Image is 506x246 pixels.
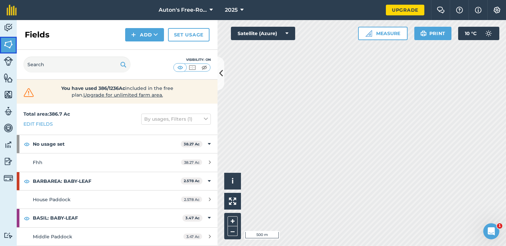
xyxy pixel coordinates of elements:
img: Two speech bubbles overlapping with the left bubble in the forefront [437,7,445,13]
strong: You have used 386/1236Ac [61,85,125,91]
img: svg+xml;base64,PHN2ZyB4bWxucz0iaHR0cDovL3d3dy53My5vcmcvMjAwMC9zdmciIHdpZHRoPSI1NiIgaGVpZ2h0PSI2MC... [4,73,13,83]
img: svg+xml;base64,PD94bWwgdmVyc2lvbj0iMS4wIiBlbmNvZGluZz0idXRmLTgiPz4KPCEtLSBHZW5lcmF0b3I6IEFkb2JlIE... [4,106,13,116]
span: Upgrade for unlimited farm area. [83,92,163,98]
span: included in the free plan . [46,85,188,98]
img: svg+xml;base64,PHN2ZyB4bWxucz0iaHR0cDovL3d3dy53My5vcmcvMjAwMC9zdmciIHdpZHRoPSI1MCIgaGVpZ2h0PSI0MC... [176,64,184,71]
a: Upgrade [386,5,424,15]
span: 2025 [225,6,238,14]
span: 10 ° C [465,27,477,40]
img: svg+xml;base64,PHN2ZyB4bWxucz0iaHR0cDovL3d3dy53My5vcmcvMjAwMC9zdmciIHdpZHRoPSIxNyIgaGVpZ2h0PSIxNy... [475,6,482,14]
h2: Fields [25,29,50,40]
img: A cog icon [493,7,501,13]
img: svg+xml;base64,PHN2ZyB4bWxucz0iaHR0cDovL3d3dy53My5vcmcvMjAwMC9zdmciIHdpZHRoPSI1MCIgaGVpZ2h0PSI0MC... [188,64,196,71]
iframe: Intercom live chat [483,223,499,239]
input: Search [23,56,131,73]
img: svg+xml;base64,PD94bWwgdmVyc2lvbj0iMS4wIiBlbmNvZGluZz0idXRmLTgiPz4KPCEtLSBHZW5lcmF0b3I6IEFkb2JlIE... [4,232,13,239]
strong: 3.47 Ac [185,216,200,220]
strong: Total area : 386.7 Ac [23,111,70,117]
img: svg+xml;base64,PHN2ZyB4bWxucz0iaHR0cDovL3d3dy53My5vcmcvMjAwMC9zdmciIHdpZHRoPSI1NiIgaGVpZ2h0PSI2MC... [4,39,13,49]
img: svg+xml;base64,PHN2ZyB4bWxucz0iaHR0cDovL3d3dy53My5vcmcvMjAwMC9zdmciIHdpZHRoPSIxOCIgaGVpZ2h0PSIyNC... [24,214,30,222]
img: svg+xml;base64,PD94bWwgdmVyc2lvbj0iMS4wIiBlbmNvZGluZz0idXRmLTgiPz4KPCEtLSBHZW5lcmF0b3I6IEFkb2JlIE... [4,123,13,133]
a: Edit fields [23,120,53,128]
img: svg+xml;base64,PD94bWwgdmVyc2lvbj0iMS4wIiBlbmNvZGluZz0idXRmLTgiPz4KPCEtLSBHZW5lcmF0b3I6IEFkb2JlIE... [4,140,13,150]
img: svg+xml;base64,PD94bWwgdmVyc2lvbj0iMS4wIiBlbmNvZGluZz0idXRmLTgiPz4KPCEtLSBHZW5lcmF0b3I6IEFkb2JlIE... [4,23,13,33]
strong: 38.27 Ac [184,142,200,146]
img: fieldmargin Logo [7,5,17,15]
div: BARBAREA: BABY-LEAF2.578 Ac [17,172,218,190]
img: svg+xml;base64,PHN2ZyB4bWxucz0iaHR0cDovL3d3dy53My5vcmcvMjAwMC9zdmciIHdpZHRoPSIxNCIgaGVpZ2h0PSIyNC... [131,31,136,39]
span: Fhh [33,159,43,165]
div: No usage set38.27 Ac [17,135,218,153]
button: Print [414,27,452,40]
div: BASIL: BABY-LEAF3.47 Ac [17,209,218,227]
a: You have used 386/1236Acincluded in the free plan.Upgrade for unlimited farm area. [22,85,212,98]
div: Visibility: On [173,57,211,63]
button: – [228,226,238,236]
img: Four arrows, one pointing top left, one top right, one bottom right and the last bottom left [229,198,236,205]
img: svg+xml;base64,PHN2ZyB4bWxucz0iaHR0cDovL3d3dy53My5vcmcvMjAwMC9zdmciIHdpZHRoPSIxOCIgaGVpZ2h0PSIyNC... [24,177,30,185]
img: svg+xml;base64,PD94bWwgdmVyc2lvbj0iMS4wIiBlbmNvZGluZz0idXRmLTgiPz4KPCEtLSBHZW5lcmF0b3I6IEFkb2JlIE... [4,156,13,166]
span: House Paddock [33,197,71,203]
span: 3.47 Ac [183,234,202,239]
strong: BARBAREA: BABY-LEAF [33,172,181,190]
button: + [228,216,238,226]
button: 10 °C [458,27,499,40]
button: i [224,173,241,190]
a: House Paddock2.578 Ac [17,191,218,209]
span: Auton's Free-Roam Farm [159,6,207,14]
a: Middle Paddock3.47 Ac [17,228,218,246]
span: Middle Paddock [33,234,72,240]
img: svg+xml;base64,PD94bWwgdmVyc2lvbj0iMS4wIiBlbmNvZGluZz0idXRmLTgiPz4KPCEtLSBHZW5lcmF0b3I6IEFkb2JlIE... [482,27,495,40]
strong: No usage set [33,135,181,153]
button: Add [125,28,164,41]
img: svg+xml;base64,PD94bWwgdmVyc2lvbj0iMS4wIiBlbmNvZGluZz0idXRmLTgiPz4KPCEtLSBHZW5lcmF0b3I6IEFkb2JlIE... [4,173,13,183]
span: 2.578 Ac [181,197,202,202]
button: Satellite (Azure) [231,27,295,40]
a: Set usage [168,28,209,41]
img: svg+xml;base64,PHN2ZyB4bWxucz0iaHR0cDovL3d3dy53My5vcmcvMjAwMC9zdmciIHdpZHRoPSIzMiIgaGVpZ2h0PSIzMC... [22,88,35,98]
img: svg+xml;base64,PHN2ZyB4bWxucz0iaHR0cDovL3d3dy53My5vcmcvMjAwMC9zdmciIHdpZHRoPSIxOSIgaGVpZ2h0PSIyNC... [420,29,427,37]
span: 38.27 Ac [181,159,202,165]
img: svg+xml;base64,PHN2ZyB4bWxucz0iaHR0cDovL3d3dy53My5vcmcvMjAwMC9zdmciIHdpZHRoPSI1NiIgaGVpZ2h0PSI2MC... [4,90,13,100]
img: svg+xml;base64,PHN2ZyB4bWxucz0iaHR0cDovL3d3dy53My5vcmcvMjAwMC9zdmciIHdpZHRoPSI1MCIgaGVpZ2h0PSI0MC... [200,64,208,71]
strong: 2.578 Ac [184,178,200,183]
span: 1 [497,223,502,229]
img: A question mark icon [455,7,463,13]
a: Fhh38.27 Ac [17,153,218,171]
span: i [232,177,234,185]
button: By usages, Filters (1) [141,114,211,124]
button: Measure [358,27,408,40]
strong: BASIL: BABY-LEAF [33,209,182,227]
img: svg+xml;base64,PHN2ZyB4bWxucz0iaHR0cDovL3d3dy53My5vcmcvMjAwMC9zdmciIHdpZHRoPSIxOSIgaGVpZ2h0PSIyNC... [120,60,126,69]
img: Ruler icon [365,30,372,37]
img: svg+xml;base64,PHN2ZyB4bWxucz0iaHR0cDovL3d3dy53My5vcmcvMjAwMC9zdmciIHdpZHRoPSIxOCIgaGVpZ2h0PSIyNC... [24,140,30,148]
img: svg+xml;base64,PD94bWwgdmVyc2lvbj0iMS4wIiBlbmNvZGluZz0idXRmLTgiPz4KPCEtLSBHZW5lcmF0b3I6IEFkb2JlIE... [4,56,13,66]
